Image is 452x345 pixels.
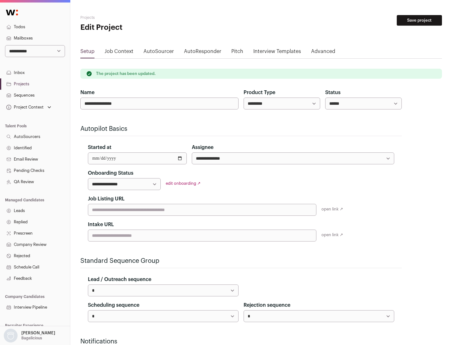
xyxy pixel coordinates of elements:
img: Wellfound [3,6,21,19]
p: [PERSON_NAME] [21,331,55,336]
h2: Standard Sequence Group [80,257,402,265]
label: Started at [88,144,111,151]
p: The project has been updated. [96,71,156,76]
a: AutoSourcer [143,48,174,58]
label: Lead / Outreach sequence [88,276,151,283]
a: edit onboarding ↗ [166,181,201,185]
label: Name [80,89,94,96]
a: Pitch [231,48,243,58]
h2: Autopilot Basics [80,125,402,133]
a: Job Context [105,48,133,58]
button: Open dropdown [5,103,52,112]
h1: Edit Project [80,23,201,33]
label: Rejection sequence [244,301,290,309]
a: Setup [80,48,94,58]
button: Save project [397,15,442,26]
label: Product Type [244,89,275,96]
label: Assignee [192,144,213,151]
p: Bagelicious [21,336,42,341]
label: Scheduling sequence [88,301,139,309]
label: Status [325,89,341,96]
h2: Projects [80,15,201,20]
div: Project Context [5,105,44,110]
a: Advanced [311,48,335,58]
a: Interview Templates [253,48,301,58]
img: nopic.png [4,329,18,342]
a: AutoResponder [184,48,221,58]
label: Intake URL [88,221,114,228]
label: Onboarding Status [88,169,133,177]
label: Job Listing URL [88,195,125,203]
button: Open dropdown [3,329,56,342]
